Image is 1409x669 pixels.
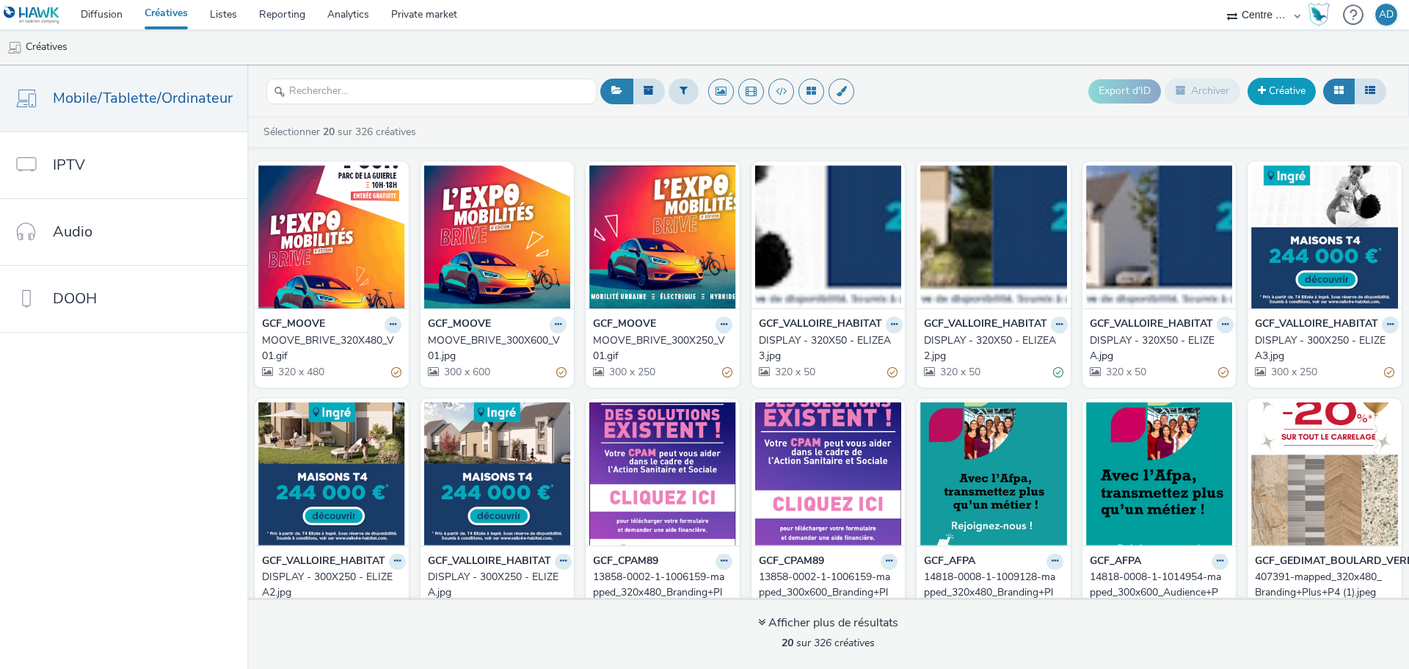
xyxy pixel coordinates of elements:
img: mobile [7,40,22,55]
img: DISPLAY - 300X250 - ELIZEA2.jpg visual [258,402,405,546]
span: 300 x 250 [608,365,655,379]
a: DISPLAY - 320X50 - ELIZEA2.jpg [924,333,1063,364]
strong: GCF_VALLOIRE_HABITAT [1090,317,1213,333]
img: 14818-0008-1-1014954-mapped_300x600_Audience+P2.jpeg visual [1086,402,1233,546]
a: 14818-0008-1-1014954-mapped_300x600_Audience+P2.jpeg [1090,570,1229,615]
strong: GCF_MOOVE [262,317,325,333]
a: DISPLAY - 300X250 - ELIZEA3.jpg [1255,333,1394,364]
a: MOOVE_BRIVE_320X480_V01.gif [262,333,401,364]
strong: 20 [323,125,335,139]
span: Mobile/Tablette/Ordinateur [53,87,233,109]
span: 320 x 50 [773,365,815,379]
div: Partiellement valide [391,365,401,380]
div: 13858-0002-1-1006159-mapped_320x480_Branding+Plus+P4.jpeg [593,570,727,615]
img: DISPLAY - 300X250 - ELIZEA.jpg visual [424,402,571,546]
div: DISPLAY - 300X250 - ELIZEA.jpg [428,570,561,600]
a: 13858-0002-1-1006159-mapped_320x480_Branding+Plus+P4.jpeg [593,570,732,615]
span: 320 x 480 [277,365,324,379]
img: 14818-0008-1-1009128-mapped_320x480_Branding+Plus+P4.jpeg visual [920,402,1067,546]
div: MOOVE_BRIVE_300X600_V01.jpg [428,333,561,364]
a: DISPLAY - 320X50 - ELIZEA.jpg [1090,333,1229,364]
img: DISPLAY - 320X50 - ELIZEA.jpg visual [1086,165,1233,308]
strong: GCF_VALLOIRE_HABITAT [1255,317,1378,333]
img: 13858-0002-1-1006159-mapped_320x480_Branding+Plus+P4.jpeg visual [589,402,736,546]
strong: GCF_AFPA [924,554,975,571]
div: Partiellement valide [556,365,567,380]
div: MOOVE_BRIVE_320X480_V01.gif [262,333,396,364]
a: Créative [1248,78,1316,104]
strong: GCF_MOOVE [593,317,656,333]
img: DISPLAY - 320X50 - ELIZEA2.jpg visual [920,165,1067,308]
input: Rechercher... [266,79,597,104]
div: DISPLAY - 300X250 - ELIZEA2.jpg [262,570,396,600]
strong: GCF_VALLOIRE_HABITAT [759,317,882,333]
div: Partiellement valide [1218,365,1228,380]
img: MOOVE_BRIVE_300X250_V01.gif visual [589,165,736,308]
div: Valide [1053,365,1063,380]
img: 407391-mapped_320x480_Branding+Plus+P4 (1).jpeg visual [1251,402,1398,546]
img: MOOVE_BRIVE_300X600_V01.jpg visual [424,165,571,308]
img: MOOVE_BRIVE_320X480_V01.gif visual [258,165,405,308]
span: 320 x 50 [939,365,980,379]
span: sur 326 créatives [782,636,875,650]
div: 13858-0002-1-1006159-mapped_300x600_Branding+Plus+P2.jpeg [759,570,892,615]
div: AD [1379,4,1394,26]
strong: GCF_AFPA [1090,554,1141,571]
a: MOOVE_BRIVE_300X600_V01.jpg [428,333,567,364]
a: MOOVE_BRIVE_300X250_V01.gif [593,333,732,364]
span: 300 x 600 [443,365,490,379]
strong: GCF_CPAM89 [593,554,658,571]
span: 300 x 250 [1270,365,1317,379]
a: DISPLAY - 300X250 - ELIZEA.jpg [428,570,567,600]
div: Partiellement valide [887,365,898,380]
a: Hawk Academy [1308,3,1336,26]
div: DISPLAY - 300X250 - ELIZEA3.jpg [1255,333,1388,364]
strong: GCF_MOOVE [428,317,491,333]
strong: GCF_VALLOIRE_HABITAT [924,317,1047,333]
span: 320 x 50 [1104,365,1146,379]
img: undefined Logo [4,6,60,24]
strong: GCF_VALLOIRE_HABITAT [262,554,385,571]
div: Afficher plus de résultats [758,615,898,632]
a: 13858-0002-1-1006159-mapped_300x600_Branding+Plus+P2.jpeg [759,570,898,615]
strong: GCF_VALLOIRE_HABITAT [428,554,551,571]
div: DISPLAY - 320X50 - ELIZEA3.jpg [759,333,892,364]
a: DISPLAY - 320X50 - ELIZEA3.jpg [759,333,898,364]
strong: 20 [782,636,793,650]
div: DISPLAY - 320X50 - ELIZEA2.jpg [924,333,1057,364]
div: Partiellement valide [1384,365,1394,380]
div: 14818-0008-1-1014954-mapped_300x600_Audience+P2.jpeg [1090,570,1223,615]
strong: GCF_CPAM89 [759,554,824,571]
button: Grille [1323,79,1355,104]
span: Audio [53,221,92,242]
span: IPTV [53,154,85,176]
a: 407391-mapped_320x480_Branding+Plus+P4 (1).jpeg [1255,570,1394,600]
button: Export d'ID [1088,79,1161,103]
img: Hawk Academy [1308,3,1330,26]
div: 407391-mapped_320x480_Branding+Plus+P4 (1).jpeg [1255,570,1388,600]
img: DISPLAY - 300X250 - ELIZEA3.jpg visual [1251,165,1398,308]
span: DOOH [53,288,97,309]
img: 13858-0002-1-1006159-mapped_300x600_Branding+Plus+P2.jpeg visual [755,402,902,546]
a: Sélectionner sur 326 créatives [262,125,422,139]
img: DISPLAY - 320X50 - ELIZEA3.jpg visual [755,165,902,308]
button: Archiver [1165,79,1240,104]
button: Liste [1354,79,1386,104]
a: DISPLAY - 300X250 - ELIZEA2.jpg [262,570,401,600]
div: Partiellement valide [722,365,732,380]
a: 14818-0008-1-1009128-mapped_320x480_Branding+Plus+P4.jpeg [924,570,1063,615]
div: MOOVE_BRIVE_300X250_V01.gif [593,333,727,364]
div: 14818-0008-1-1009128-mapped_320x480_Branding+Plus+P4.jpeg [924,570,1057,615]
div: DISPLAY - 320X50 - ELIZEA.jpg [1090,333,1223,364]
